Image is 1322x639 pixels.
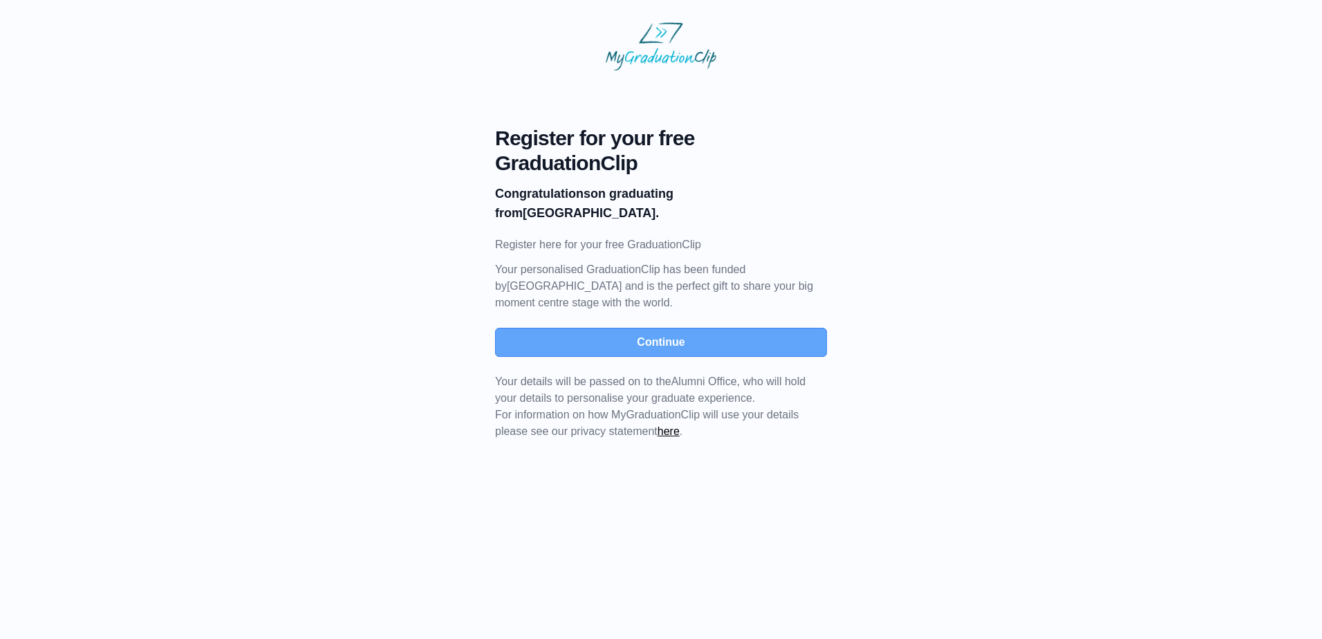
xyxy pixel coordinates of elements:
b: Congratulations [495,187,590,201]
button: Continue [495,328,827,357]
p: Your personalised GraduationClip has been funded by [GEOGRAPHIC_DATA] and is the perfect gift to ... [495,261,827,311]
span: GraduationClip [495,151,827,176]
span: Register for your free [495,126,827,151]
span: Alumni Office [671,376,737,387]
a: here [658,425,680,437]
span: For information on how MyGraduationClip will use your details please see our privacy statement . [495,376,806,437]
img: MyGraduationClip [606,22,716,71]
span: Your details will be passed on to the , who will hold your details to personalise your graduate e... [495,376,806,404]
p: on graduating from [GEOGRAPHIC_DATA]. [495,184,827,223]
p: Register here for your free GraduationClip [495,237,827,253]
